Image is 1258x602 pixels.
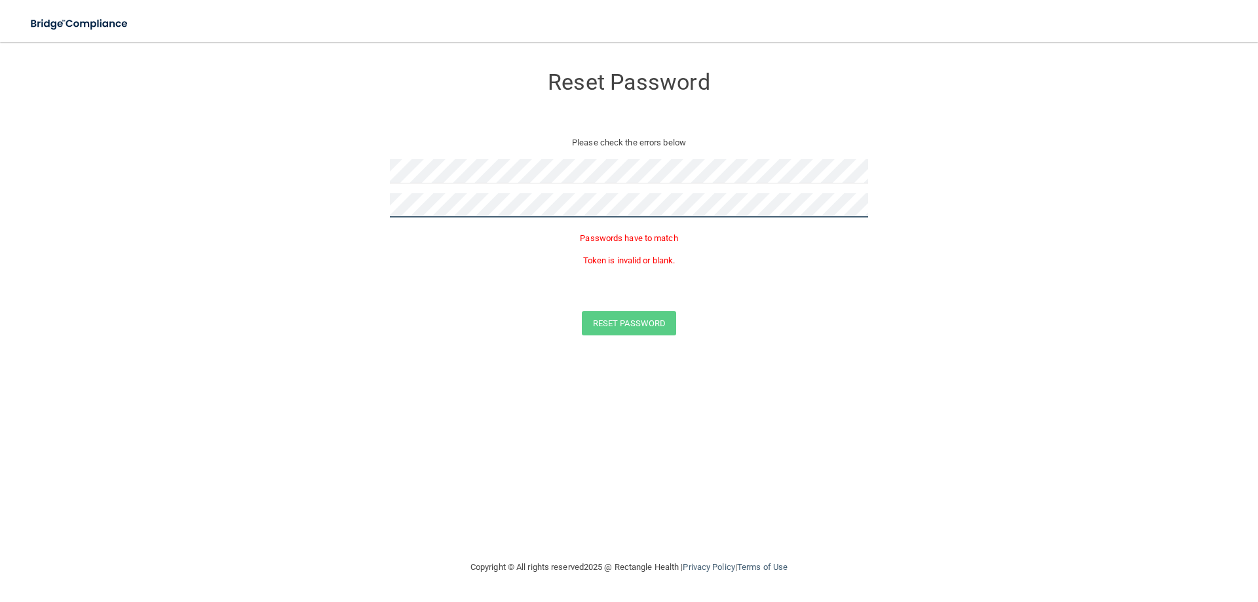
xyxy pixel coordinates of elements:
[390,231,868,246] p: Passwords have to match
[1031,509,1242,561] iframe: Drift Widget Chat Controller
[737,562,788,572] a: Terms of Use
[390,253,868,269] p: Token is invalid or blank.
[582,311,676,335] button: Reset Password
[683,562,734,572] a: Privacy Policy
[390,70,868,94] h3: Reset Password
[390,546,868,588] div: Copyright © All rights reserved 2025 @ Rectangle Health | |
[400,135,858,151] p: Please check the errors below
[20,10,140,37] img: bridge_compliance_login_screen.278c3ca4.svg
